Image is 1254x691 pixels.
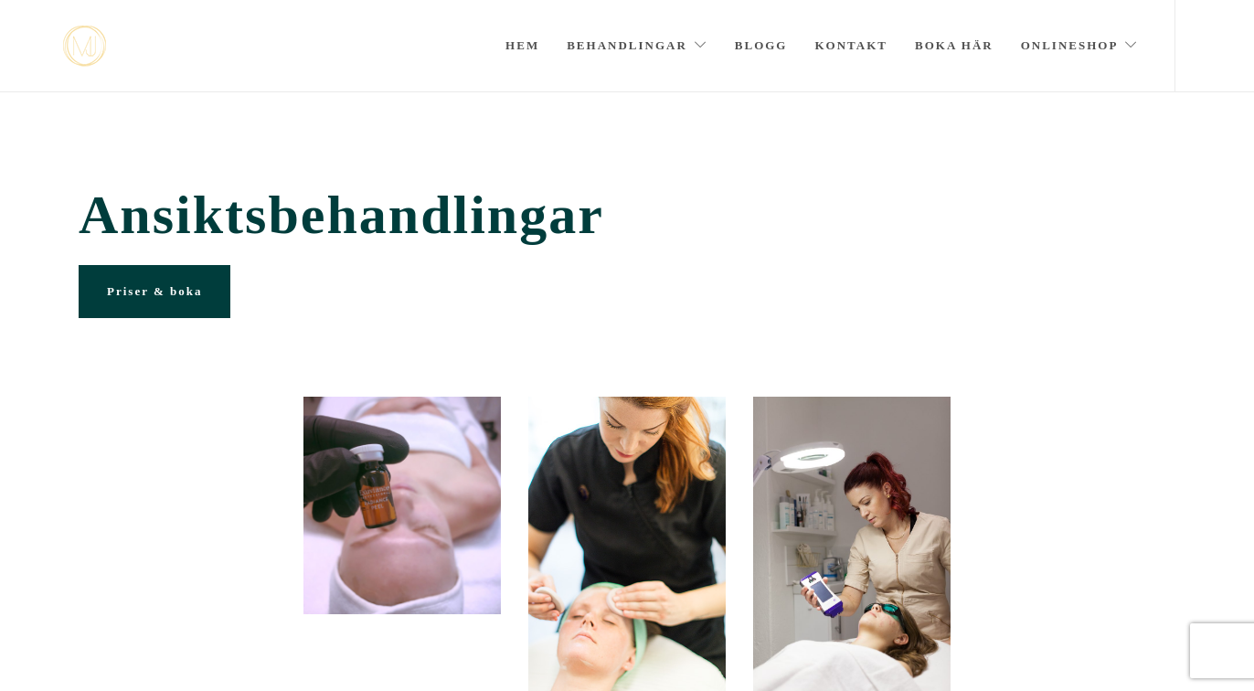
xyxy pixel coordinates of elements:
[303,397,501,615] img: 20200316_113429315_iOS
[79,184,1175,247] span: Ansiktsbehandlingar
[63,26,106,67] a: mjstudio mjstudio mjstudio
[107,284,202,298] span: Priser & boka
[79,265,230,318] a: Priser & boka
[63,26,106,67] img: mjstudio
